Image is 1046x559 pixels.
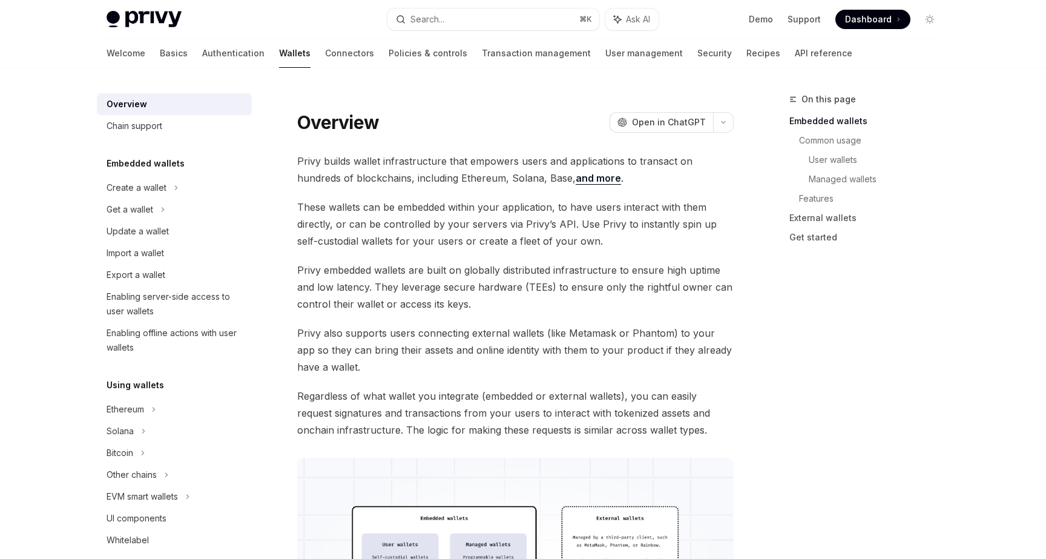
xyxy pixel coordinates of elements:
[297,111,379,133] h1: Overview
[605,39,683,68] a: User management
[789,111,949,131] a: Embedded wallets
[97,220,252,242] a: Update a wallet
[297,388,734,438] span: Regardless of what wallet you integrate (embedded or external wallets), you can easily request si...
[749,13,773,25] a: Demo
[107,424,134,438] div: Solana
[809,170,949,189] a: Managed wallets
[202,39,265,68] a: Authentication
[279,39,311,68] a: Wallets
[297,153,734,187] span: Privy builds wallet infrastructure that empowers users and applications to transact on hundreds o...
[297,325,734,375] span: Privy also supports users connecting external wallets (like Metamask or Phantom) to your app so t...
[920,10,939,29] button: Toggle dark mode
[107,446,133,460] div: Bitcoin
[626,13,650,25] span: Ask AI
[297,262,734,313] span: Privy embedded wallets are built on globally distributed infrastructure to ensure high uptime and...
[107,39,145,68] a: Welcome
[97,286,252,322] a: Enabling server-side access to user wallets
[107,468,157,482] div: Other chains
[107,156,185,171] h5: Embedded wallets
[809,150,949,170] a: User wallets
[160,39,188,68] a: Basics
[297,199,734,250] span: These wallets can be embedded within your application, to have users interact with them directly,...
[801,92,856,107] span: On this page
[605,8,659,30] button: Ask AI
[97,264,252,286] a: Export a wallet
[795,39,852,68] a: API reference
[97,242,252,264] a: Import a wallet
[799,131,949,150] a: Common usage
[97,322,252,359] a: Enabling offline actions with user wallets
[107,402,144,417] div: Ethereum
[107,268,165,282] div: Export a wallet
[107,202,153,217] div: Get a wallet
[97,115,252,137] a: Chain support
[789,208,949,228] a: External wallets
[107,11,182,28] img: light logo
[107,119,162,133] div: Chain support
[610,112,713,133] button: Open in ChatGPT
[107,511,166,526] div: UI components
[107,180,166,195] div: Create a wallet
[845,13,892,25] span: Dashboard
[97,508,252,529] a: UI components
[97,529,252,551] a: Whitelabel
[107,378,164,392] h5: Using wallets
[107,224,169,239] div: Update a wallet
[579,15,592,24] span: ⌘ K
[107,533,149,547] div: Whitelabel
[789,228,949,247] a: Get started
[387,8,599,30] button: Search...⌘K
[389,39,467,68] a: Policies & controls
[788,13,821,25] a: Support
[107,326,245,355] div: Enabling offline actions with user wallets
[107,489,178,504] div: EVM smart wallets
[410,12,444,27] div: Search...
[835,10,910,29] a: Dashboard
[107,289,245,319] div: Enabling server-side access to user wallets
[97,93,252,115] a: Overview
[325,39,374,68] a: Connectors
[746,39,780,68] a: Recipes
[799,189,949,208] a: Features
[107,97,147,111] div: Overview
[107,246,164,260] div: Import a wallet
[576,172,621,185] a: and more
[697,39,732,68] a: Security
[482,39,591,68] a: Transaction management
[632,116,706,128] span: Open in ChatGPT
